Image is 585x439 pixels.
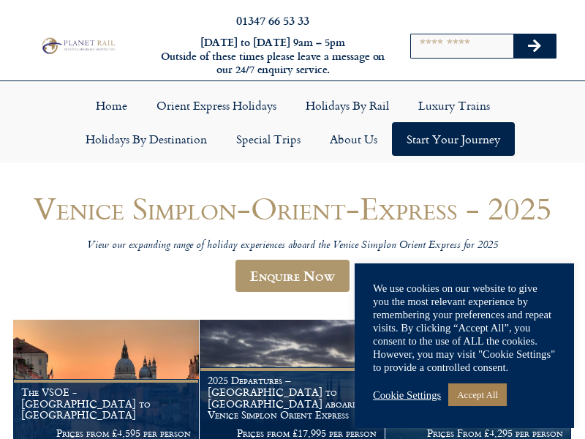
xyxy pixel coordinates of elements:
[222,122,315,156] a: Special Trips
[373,282,556,374] div: We use cookies on our website to give you the most relevant experience by remembering your prefer...
[71,122,222,156] a: Holidays by Destination
[392,122,515,156] a: Start your Journey
[21,427,191,439] p: Prices from £4,595 per person
[373,389,441,402] a: Cookie Settings
[159,36,386,77] h6: [DATE] to [DATE] 9am – 5pm Outside of these times please leave a message on our 24/7 enquiry serv...
[142,89,291,122] a: Orient Express Holidays
[291,89,404,122] a: Holidays by Rail
[235,260,350,292] a: Enquire Now
[7,89,578,156] nav: Menu
[208,375,377,421] h1: 2025 Departures – [GEOGRAPHIC_DATA] to [GEOGRAPHIC_DATA] aboard the Venice Simplon Orient Express
[513,34,556,58] button: Search
[236,12,309,29] a: 01347 66 53 33
[208,427,377,439] p: Prices from £17,995 per person
[81,89,142,122] a: Home
[39,36,117,55] img: Planet Rail Train Holidays Logo
[13,239,572,253] p: View our expanding range of holiday experiences aboard the Venice Simplon Orient Express for 2025
[404,89,505,122] a: Luxury Trains
[393,427,563,439] p: Prices From £4,295 per person
[315,122,392,156] a: About Us
[21,386,191,421] h1: The VSOE - [GEOGRAPHIC_DATA] to [GEOGRAPHIC_DATA]
[13,191,572,225] h1: Venice Simplon-Orient-Express - 2025
[448,383,507,406] a: Accept All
